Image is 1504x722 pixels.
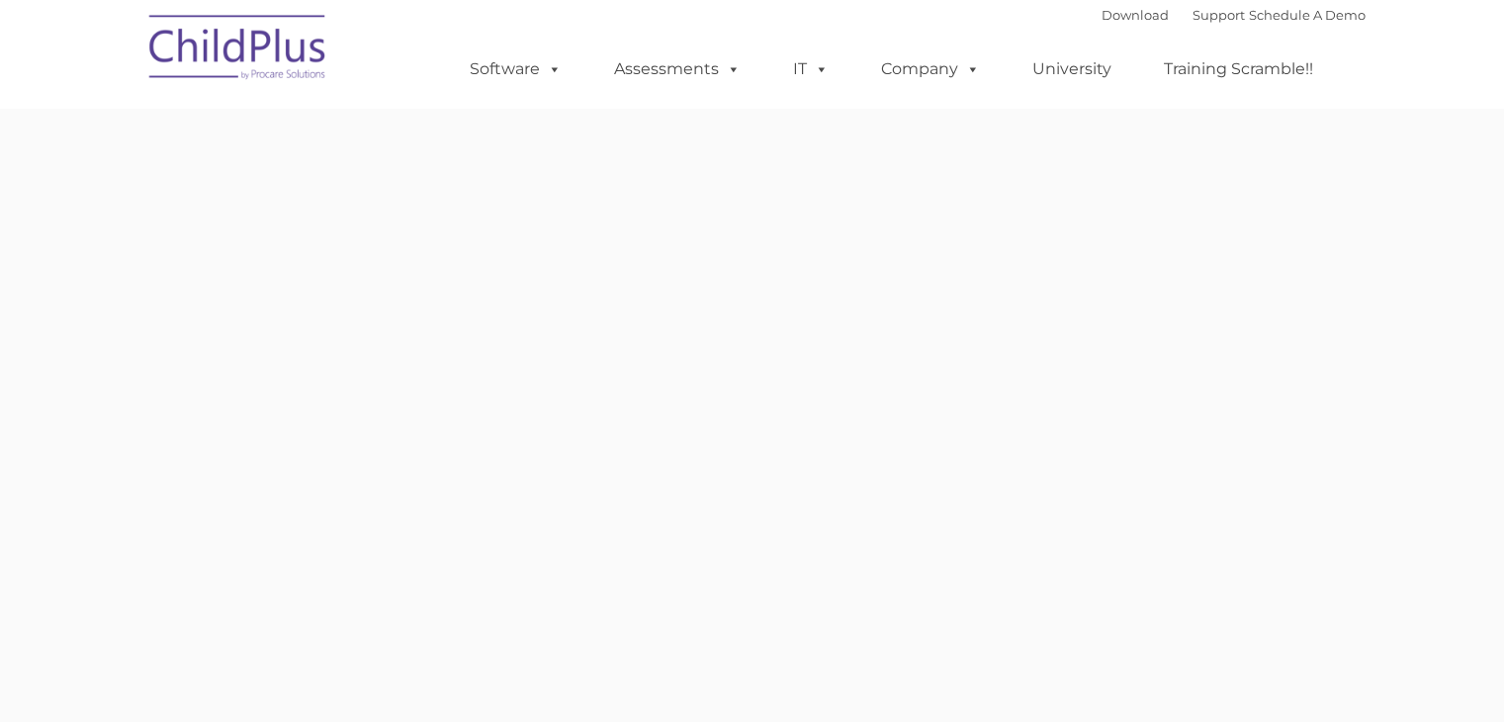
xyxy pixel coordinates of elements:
[861,49,1000,89] a: Company
[1102,7,1169,23] a: Download
[1144,49,1333,89] a: Training Scramble!!
[1249,7,1366,23] a: Schedule A Demo
[1013,49,1131,89] a: University
[450,49,581,89] a: Software
[773,49,848,89] a: IT
[1193,7,1245,23] a: Support
[594,49,760,89] a: Assessments
[139,1,337,100] img: ChildPlus by Procare Solutions
[1102,7,1366,23] font: |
